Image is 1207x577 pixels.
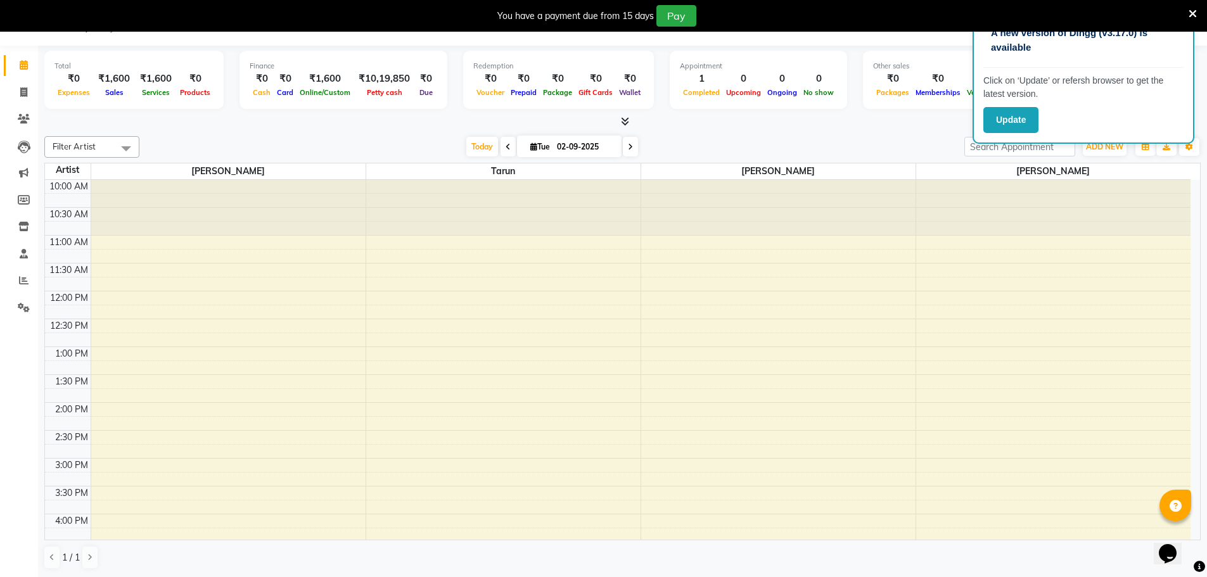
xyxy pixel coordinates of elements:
[723,72,764,86] div: 0
[45,163,91,177] div: Artist
[508,72,540,86] div: ₹0
[616,72,644,86] div: ₹0
[47,208,91,221] div: 10:30 AM
[764,88,800,97] span: Ongoing
[1154,526,1194,564] iframe: chat widget
[680,72,723,86] div: 1
[800,88,837,97] span: No show
[250,88,274,97] span: Cash
[47,263,91,277] div: 11:30 AM
[135,72,177,86] div: ₹1,600
[983,107,1038,133] button: Update
[139,88,173,97] span: Services
[473,88,508,97] span: Voucher
[416,88,436,97] span: Due
[616,88,644,97] span: Wallet
[764,72,800,86] div: 0
[916,163,1191,179] span: [PERSON_NAME]
[53,347,91,360] div: 1:00 PM
[54,61,214,72] div: Total
[177,88,214,97] span: Products
[575,72,616,86] div: ₹0
[354,72,415,86] div: ₹10,19,850
[91,163,366,179] span: [PERSON_NAME]
[53,141,96,151] span: Filter Artist
[48,291,91,305] div: 12:00 PM
[723,88,764,97] span: Upcoming
[53,514,91,528] div: 4:00 PM
[983,74,1184,101] p: Click on ‘Update’ or refersh browser to get the latest version.
[53,431,91,444] div: 2:30 PM
[93,72,135,86] div: ₹1,600
[1086,142,1123,151] span: ADD NEW
[508,88,540,97] span: Prepaid
[297,88,354,97] span: Online/Custom
[540,88,575,97] span: Package
[540,72,575,86] div: ₹0
[48,319,91,333] div: 12:30 PM
[47,236,91,249] div: 11:00 AM
[873,61,1078,72] div: Other sales
[1083,138,1127,156] button: ADD NEW
[53,486,91,500] div: 3:30 PM
[873,72,912,86] div: ₹0
[47,180,91,193] div: 10:00 AM
[641,163,916,179] span: [PERSON_NAME]
[680,88,723,97] span: Completed
[497,10,654,23] div: You have a payment due from 15 days
[680,61,837,72] div: Appointment
[656,5,696,27] button: Pay
[364,88,406,97] span: Petty cash
[53,459,91,472] div: 3:00 PM
[53,403,91,416] div: 2:00 PM
[527,142,553,151] span: Tue
[53,375,91,388] div: 1:30 PM
[873,88,912,97] span: Packages
[800,72,837,86] div: 0
[274,72,297,86] div: ₹0
[964,72,1002,86] div: ₹0
[54,88,93,97] span: Expenses
[964,137,1075,156] input: Search Appointment
[415,72,437,86] div: ₹0
[54,72,93,86] div: ₹0
[575,88,616,97] span: Gift Cards
[991,26,1176,54] p: A new version of Dingg (v3.17.0) is available
[366,163,641,179] span: Tarun
[250,61,437,72] div: Finance
[62,551,80,564] span: 1 / 1
[102,88,127,97] span: Sales
[553,137,616,156] input: 2025-09-02
[473,61,644,72] div: Redemption
[250,72,274,86] div: ₹0
[912,72,964,86] div: ₹0
[274,88,297,97] span: Card
[964,88,1002,97] span: Vouchers
[473,72,508,86] div: ₹0
[177,72,214,86] div: ₹0
[466,137,498,156] span: Today
[912,88,964,97] span: Memberships
[297,72,354,86] div: ₹1,600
